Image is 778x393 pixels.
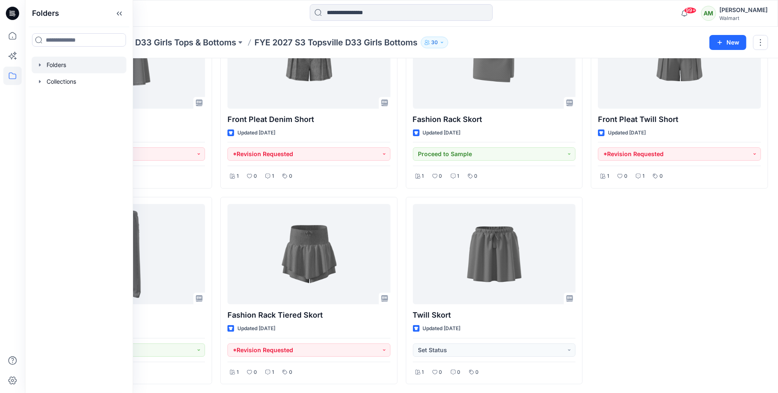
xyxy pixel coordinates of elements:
p: 0 [254,368,257,377]
p: Twill Skort [413,309,576,321]
p: Fashion Rack Skort [413,114,576,125]
span: 99+ [684,7,696,14]
p: 0 [289,172,292,181]
p: Fashion Rack Tiered Skort [227,309,390,321]
p: 0 [476,368,479,377]
p: Updated [DATE] [608,129,646,137]
p: FYE 2027 S3 Topsville D33 Girls Bottoms [254,37,417,48]
p: 0 [439,172,442,181]
p: Updated [DATE] [423,324,461,333]
p: 1 [237,368,239,377]
p: 0 [439,368,442,377]
p: 1 [272,368,274,377]
div: [PERSON_NAME] [719,5,768,15]
p: 1 [237,172,239,181]
p: 1 [607,172,609,181]
button: 30 [421,37,448,48]
p: Updated [DATE] [237,324,275,333]
p: 0 [659,172,663,181]
p: Updated [DATE] [423,129,461,137]
p: 1 [457,172,459,181]
p: Updated [DATE] [237,129,275,137]
p: 1 [422,172,424,181]
p: 30 [431,38,438,47]
p: 0 [624,172,627,181]
p: 0 [254,172,257,181]
p: 0 [457,368,461,377]
a: Twill Skort [413,204,576,305]
p: Front Pleat Denim Short [227,114,390,125]
p: 1 [422,368,424,377]
div: Walmart [719,15,768,21]
p: 0 [289,368,292,377]
p: Front Pleat Twill Short [598,114,761,125]
a: Fashion Rack Tiered Skort [227,204,390,305]
button: New [709,35,746,50]
div: AM [701,6,716,21]
p: 1 [272,172,274,181]
a: UP_Topsville D33 Girls Tops & Bottoms [83,37,236,48]
p: 1 [642,172,645,181]
p: 0 [474,172,478,181]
